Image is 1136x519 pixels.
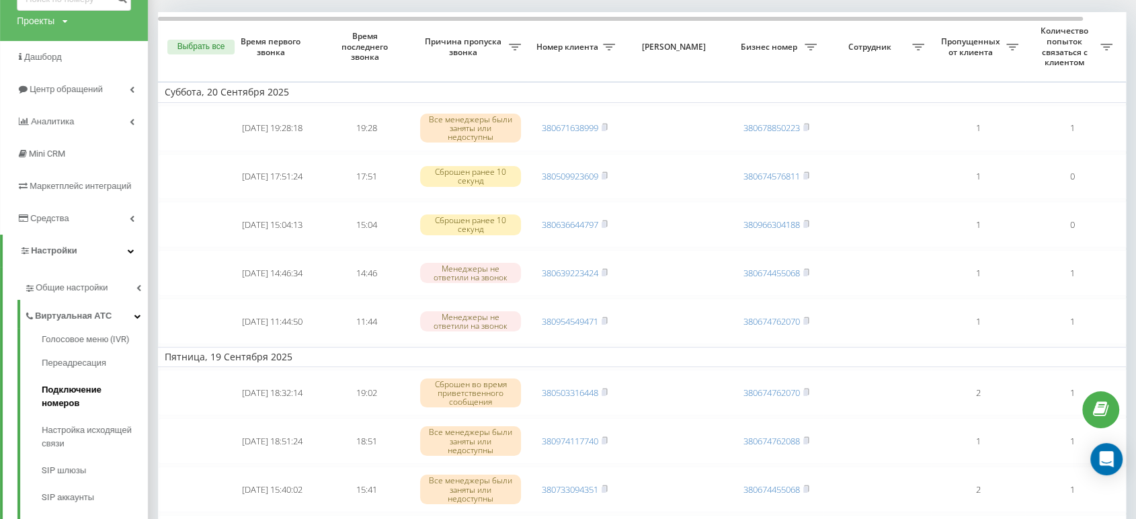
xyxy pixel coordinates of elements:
a: 380954549471 [542,315,598,327]
a: Голосовое меню (IVR) [42,333,148,350]
a: Переадресация [42,350,148,376]
a: 380674455068 [743,267,800,279]
a: SIP шлюзы [42,457,148,484]
td: 14:46 [319,250,413,296]
a: 380674455068 [743,483,800,495]
a: SIP аккаунты [42,484,148,511]
span: Время первого звонка [236,36,309,57]
span: Время последнего звонка [330,31,403,63]
td: 1 [1025,467,1119,512]
td: 1 [931,418,1025,464]
a: 380674762070 [743,387,800,399]
td: 1 [931,106,1025,151]
span: Причина пропуска звонка [420,36,509,57]
td: 15:41 [319,467,413,512]
a: 380674762088 [743,435,800,447]
a: 380639223424 [542,267,598,279]
td: 1 [1025,370,1119,415]
td: [DATE] 18:51:24 [225,418,319,464]
td: 18:51 [319,418,413,464]
a: 380966304188 [743,218,800,231]
a: Общие настройки [24,272,148,300]
a: 380636644797 [542,218,598,231]
td: [DATE] 11:44:50 [225,298,319,344]
td: 15:04 [319,202,413,247]
span: Аналитика [31,116,74,126]
span: Переадресация [42,356,106,370]
span: Количество попыток связаться с клиентом [1032,26,1100,67]
a: 380733094351 [542,483,598,495]
td: 2 [931,467,1025,512]
a: 380671638999 [542,122,598,134]
span: Маркетплейс интеграций [30,181,131,191]
span: Номер клиента [534,42,603,52]
td: 0 [1025,154,1119,200]
div: Open Intercom Messenger [1090,443,1123,475]
span: Средства [30,213,69,223]
td: [DATE] 15:04:13 [225,202,319,247]
td: [DATE] 19:28:18 [225,106,319,151]
span: Настройки [31,245,77,255]
td: 19:28 [319,106,413,151]
div: Сброшен ранее 10 секунд [420,214,521,235]
td: 19:02 [319,370,413,415]
span: SIP аккаунты [42,491,94,504]
span: Подключение номеров [42,383,141,410]
td: 1 [1025,298,1119,344]
td: 1 [1025,418,1119,464]
a: 380974117740 [542,435,598,447]
span: Дашборд [24,52,62,62]
div: Менеджеры не ответили на звонок [420,311,521,331]
div: Все менеджеры были заняты или недоступны [420,475,521,504]
span: SIP шлюзы [42,464,86,477]
a: Виртуальная АТС [24,300,148,328]
a: Настройки [3,235,148,267]
div: Проекты [17,14,54,28]
a: 380678850223 [743,122,800,134]
td: 1 [931,202,1025,247]
td: 1 [1025,106,1119,151]
span: Виртуальная АТС [35,309,112,323]
div: Все менеджеры были заняты или недоступны [420,114,521,143]
span: Mini CRM [29,149,65,159]
span: Голосовое меню (IVR) [42,333,130,346]
td: 2 [931,370,1025,415]
td: [DATE] 15:40:02 [225,467,319,512]
div: Сброшен во время приветственного сообщения [420,378,521,408]
td: 1 [931,250,1025,296]
td: 0 [1025,202,1119,247]
td: [DATE] 14:46:34 [225,250,319,296]
div: Сброшен ранее 10 секунд [420,166,521,186]
td: 1 [1025,250,1119,296]
span: Бизнес номер [736,42,805,52]
td: [DATE] 17:51:24 [225,154,319,200]
a: Настройка исходящей связи [42,417,148,457]
span: Сотрудник [830,42,912,52]
td: 1 [931,154,1025,200]
a: 380674762070 [743,315,800,327]
span: Общие настройки [36,281,108,294]
div: Все менеджеры были заняты или недоступны [420,426,521,456]
span: Настройка исходящей связи [42,424,141,450]
a: Подключение номеров [42,376,148,417]
td: 11:44 [319,298,413,344]
span: Пропущенных от клиента [938,36,1006,57]
td: 1 [931,298,1025,344]
td: 17:51 [319,154,413,200]
span: [PERSON_NAME] [633,42,718,52]
a: 380503316448 [542,387,598,399]
div: Менеджеры не ответили на звонок [420,263,521,283]
button: Выбрать все [167,40,235,54]
td: [DATE] 18:32:14 [225,370,319,415]
a: 380509923609 [542,170,598,182]
span: Центр обращений [30,84,103,94]
a: 380674576811 [743,170,800,182]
